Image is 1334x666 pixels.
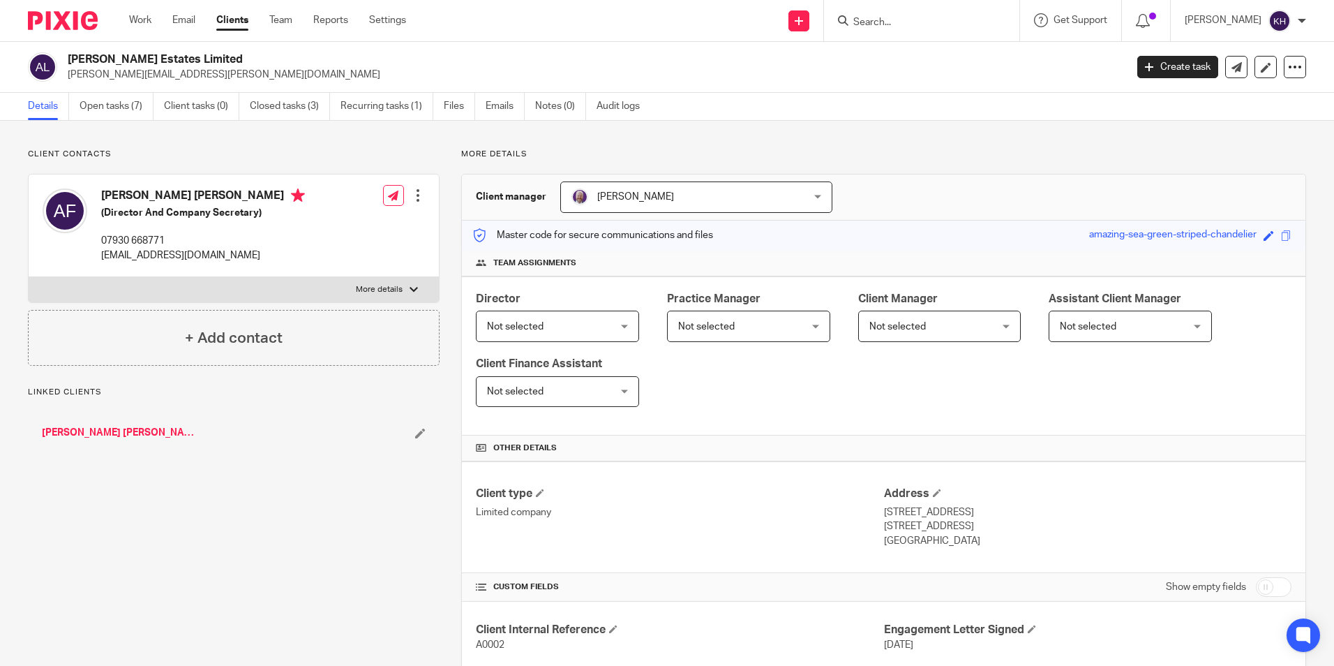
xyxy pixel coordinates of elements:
[1089,228,1257,244] div: amazing-sea-green-striped-chandelier
[476,293,520,304] span: Director
[369,13,406,27] a: Settings
[68,68,1116,82] p: [PERSON_NAME][EMAIL_ADDRESS][PERSON_NAME][DOMAIN_NAME]
[678,322,735,332] span: Not selected
[313,13,348,27] a: Reports
[858,293,938,304] span: Client Manager
[884,519,1291,533] p: [STREET_ADDRESS]
[1166,580,1246,594] label: Show empty fields
[250,93,330,120] a: Closed tasks (3)
[1060,322,1116,332] span: Not selected
[1049,293,1181,304] span: Assistant Client Manager
[884,640,913,650] span: [DATE]
[486,93,525,120] a: Emails
[101,188,305,206] h4: [PERSON_NAME] [PERSON_NAME]
[476,623,883,637] h4: Client Internal Reference
[476,582,883,593] h4: CUSTOM FIELDS
[1137,56,1218,78] a: Create task
[476,640,504,650] span: A0002
[1185,13,1261,27] p: [PERSON_NAME]
[493,258,576,269] span: Team assignments
[43,188,87,233] img: svg%3E
[884,623,1291,637] h4: Engagement Letter Signed
[476,505,883,519] p: Limited company
[356,284,403,295] p: More details
[28,11,98,30] img: Pixie
[164,93,239,120] a: Client tasks (0)
[493,443,557,454] span: Other details
[80,93,153,120] a: Open tasks (7)
[884,505,1291,519] p: [STREET_ADDRESS]
[28,149,440,160] p: Client contacts
[101,249,305,262] p: [EMAIL_ADDRESS][DOMAIN_NAME]
[172,13,195,27] a: Email
[884,487,1291,501] h4: Address
[1268,10,1291,32] img: svg%3E
[42,426,195,440] a: [PERSON_NAME] [PERSON_NAME]
[852,17,977,29] input: Search
[68,52,906,67] h2: [PERSON_NAME] Estates Limited
[487,387,544,397] span: Not selected
[444,93,475,120] a: Files
[472,228,713,242] p: Master code for secure communications and files
[185,327,283,349] h4: + Add contact
[461,149,1306,160] p: More details
[487,322,544,332] span: Not selected
[476,487,883,501] h4: Client type
[28,387,440,398] p: Linked clients
[476,358,602,369] span: Client Finance Assistant
[869,322,926,332] span: Not selected
[101,234,305,248] p: 07930 668771
[28,52,57,82] img: svg%3E
[571,188,588,205] img: 299265733_8469615096385794_2151642007038266035_n%20(1).jpg
[667,293,760,304] span: Practice Manager
[269,13,292,27] a: Team
[476,190,546,204] h3: Client manager
[101,206,305,220] h5: (Director And Company Secretary)
[291,188,305,202] i: Primary
[28,93,69,120] a: Details
[129,13,151,27] a: Work
[597,93,650,120] a: Audit logs
[535,93,586,120] a: Notes (0)
[216,13,248,27] a: Clients
[884,534,1291,548] p: [GEOGRAPHIC_DATA]
[340,93,433,120] a: Recurring tasks (1)
[597,192,674,202] span: [PERSON_NAME]
[1054,15,1107,25] span: Get Support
